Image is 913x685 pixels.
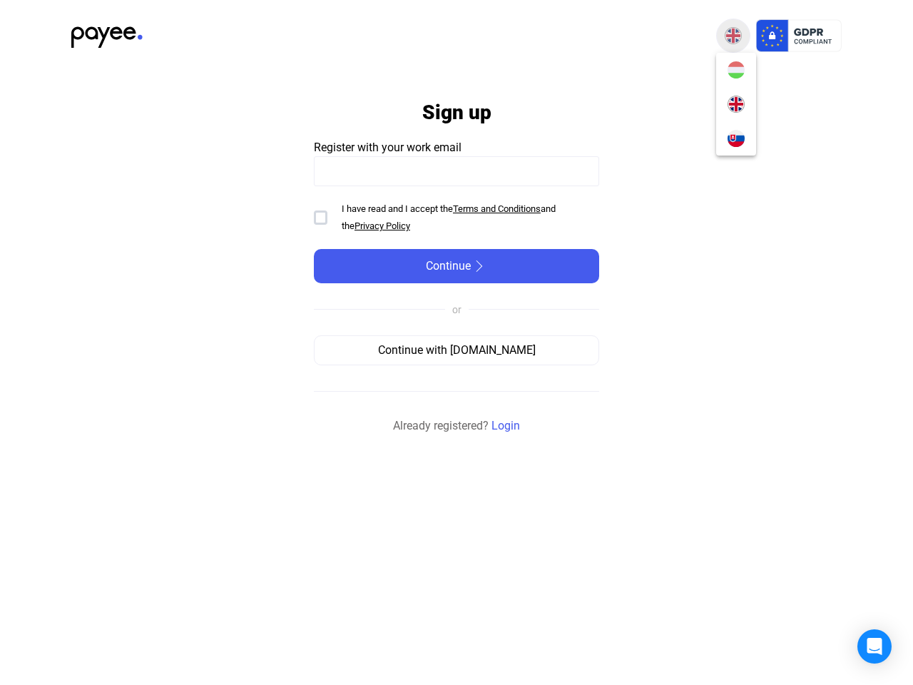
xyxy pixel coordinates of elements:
[314,335,599,365] button: Continue with [DOMAIN_NAME]
[342,203,453,214] span: I have read and I accept the
[452,301,461,318] div: or
[422,100,491,125] h1: Sign up
[314,249,599,283] button: Continuearrow-right-white
[756,19,842,53] img: gdpr
[71,19,143,48] img: black-payee-blue-dot.svg
[453,203,541,214] a: Terms and Conditions
[393,417,489,435] span: Already registered?
[491,417,520,435] a: Login
[355,220,410,231] u: Privacy Policy
[426,258,471,275] span: Continue
[716,19,750,53] button: EN
[355,220,412,231] a: Privacy Policy
[857,629,892,664] div: Open Intercom Messenger
[319,342,594,359] div: Continue with [DOMAIN_NAME]
[471,260,488,272] img: arrow-right-white
[314,141,461,154] span: Register with your work email
[725,27,742,44] img: EN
